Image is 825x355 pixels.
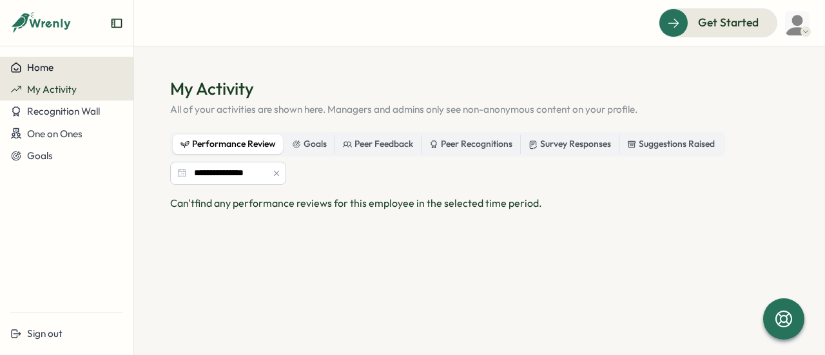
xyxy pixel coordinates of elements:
div: Goals [292,137,327,151]
div: Survey Responses [529,137,611,151]
button: Expand sidebar [110,17,123,30]
img: Şevval Murat [785,11,810,35]
span: Get Started [698,14,759,31]
span: One on Ones [27,128,82,140]
div: Suggestions Raised [627,137,715,151]
span: Goals [27,149,53,162]
button: Get Started [659,8,777,37]
div: Peer Recognitions [429,137,512,151]
div: Peer Feedback [343,137,413,151]
h1: My Activity [170,77,789,100]
span: Can't find any performance reviews for this employee in the selected time period. [170,197,542,209]
div: Performance Review [180,137,276,151]
span: My Activity [27,83,77,95]
span: Sign out [27,327,63,340]
p: All of your activities are shown here. Managers and admins only see non-anonymous content on your... [170,102,789,117]
span: Recognition Wall [27,105,100,117]
span: Home [27,61,53,73]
